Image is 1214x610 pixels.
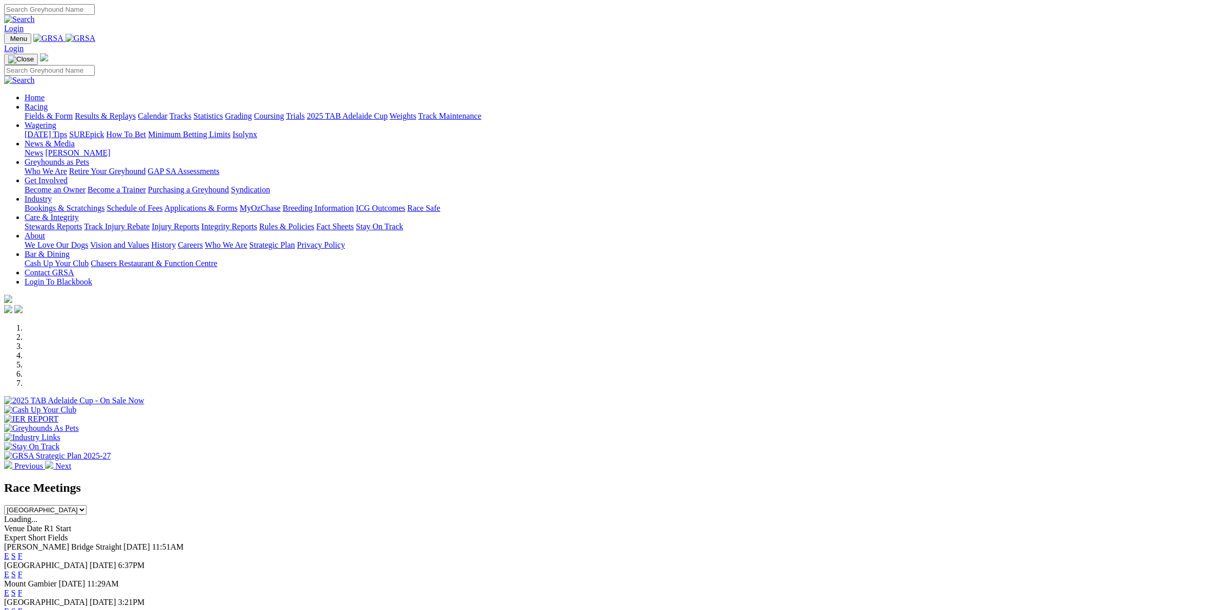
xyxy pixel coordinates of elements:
a: SUREpick [69,130,104,139]
img: Industry Links [4,433,60,442]
a: Vision and Values [90,241,149,249]
span: 3:21PM [118,598,145,606]
span: Short [28,533,46,542]
img: GRSA Strategic Plan 2025-27 [4,451,111,461]
img: Search [4,15,35,24]
a: Track Maintenance [418,112,481,120]
div: Wagering [25,130,1210,139]
img: GRSA [33,34,63,43]
a: Become a Trainer [88,185,146,194]
a: Retire Your Greyhound [69,167,146,176]
div: Care & Integrity [25,222,1210,231]
img: Search [4,76,35,85]
a: Rules & Policies [259,222,314,231]
a: Applications & Forms [164,204,238,212]
a: Industry [25,194,52,203]
button: Toggle navigation [4,54,38,65]
a: S [11,570,16,579]
a: [DATE] Tips [25,130,67,139]
img: logo-grsa-white.png [4,295,12,303]
span: [DATE] [59,579,86,588]
a: Track Injury Rebate [84,222,150,231]
a: Login [4,44,24,53]
a: Next [45,462,71,470]
span: R1 Start [44,524,71,533]
span: Mount Gambier [4,579,57,588]
div: Racing [25,112,1210,121]
a: Careers [178,241,203,249]
a: Tracks [169,112,191,120]
span: Fields [48,533,68,542]
span: Menu [10,35,27,42]
img: twitter.svg [14,305,23,313]
a: ICG Outcomes [356,204,405,212]
input: Search [4,65,95,76]
a: Home [25,93,45,102]
img: facebook.svg [4,305,12,313]
a: Results & Replays [75,112,136,120]
span: Date [27,524,42,533]
a: Bookings & Scratchings [25,204,104,212]
a: GAP SA Assessments [148,167,220,176]
a: Coursing [254,112,284,120]
a: Breeding Information [283,204,354,212]
a: Schedule of Fees [107,204,162,212]
a: F [18,570,23,579]
img: chevron-left-pager-white.svg [4,461,12,469]
a: S [11,552,16,560]
a: Purchasing a Greyhound [148,185,229,194]
a: Syndication [231,185,270,194]
a: MyOzChase [240,204,281,212]
a: News & Media [25,139,75,148]
a: Isolynx [232,130,257,139]
div: Bar & Dining [25,259,1210,268]
a: Get Involved [25,176,68,185]
a: Who We Are [25,167,67,176]
img: Stay On Track [4,442,59,451]
a: E [4,552,9,560]
a: Stay On Track [356,222,403,231]
a: Fields & Form [25,112,73,120]
input: Search [4,4,95,15]
a: History [151,241,176,249]
a: Fact Sheets [316,222,354,231]
a: Trials [286,112,305,120]
span: Previous [14,462,43,470]
span: 6:37PM [118,561,145,570]
a: Previous [4,462,45,470]
span: Venue [4,524,25,533]
a: How To Bet [107,130,146,139]
a: Contact GRSA [25,268,74,277]
a: Injury Reports [152,222,199,231]
a: Login To Blackbook [25,277,92,286]
a: Minimum Betting Limits [148,130,230,139]
a: Stewards Reports [25,222,82,231]
a: Chasers Restaurant & Function Centre [91,259,217,268]
h2: Race Meetings [4,481,1210,495]
img: IER REPORT [4,415,58,424]
div: Get Involved [25,185,1210,194]
div: News & Media [25,148,1210,158]
a: F [18,589,23,597]
button: Toggle navigation [4,33,31,44]
img: chevron-right-pager-white.svg [45,461,53,469]
a: Strategic Plan [249,241,295,249]
span: [GEOGRAPHIC_DATA] [4,598,88,606]
a: Care & Integrity [25,213,79,222]
a: We Love Our Dogs [25,241,88,249]
div: About [25,241,1210,250]
span: [PERSON_NAME] Bridge Straight [4,542,121,551]
a: [PERSON_NAME] [45,148,110,157]
a: S [11,589,16,597]
img: GRSA [66,34,96,43]
img: Cash Up Your Club [4,405,76,415]
a: 2025 TAB Adelaide Cup [307,112,388,120]
span: 11:51AM [152,542,184,551]
a: Racing [25,102,48,111]
a: Integrity Reports [201,222,257,231]
a: E [4,570,9,579]
a: E [4,589,9,597]
span: 11:29AM [87,579,119,588]
a: Login [4,24,24,33]
a: Cash Up Your Club [25,259,89,268]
